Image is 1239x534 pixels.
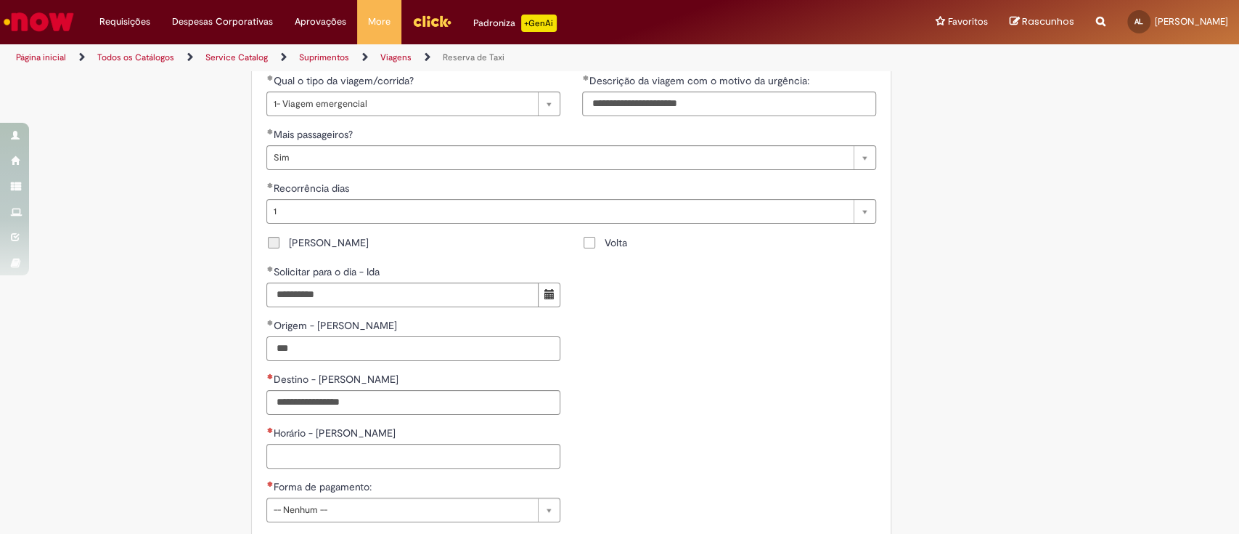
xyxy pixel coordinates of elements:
span: Obrigatório Preenchido [266,129,273,134]
span: Origem - [PERSON_NAME] [273,319,399,332]
span: Forma de pagamento: [273,480,374,493]
span: Obrigatório Preenchido [266,320,273,325]
input: Solicitar para o dia - Ida 01 September 2025 Monday [266,283,539,307]
a: Rascunhos [1010,15,1074,29]
button: Mostrar calendário para Solicitar para o dia - Ida [538,283,560,307]
span: More [368,15,390,29]
img: ServiceNow [1,7,76,36]
span: Destino - [PERSON_NAME] [273,373,401,386]
a: Reserva de Taxi [443,52,504,63]
span: Favoritos [948,15,988,29]
span: Qual o tipo da viagem/corrida? [273,74,416,87]
span: Obrigatório Preenchido [266,75,273,81]
a: Viagens [380,52,412,63]
span: Solicitar para o dia - Ida [273,265,382,278]
span: Mais passageiros? [273,128,355,141]
span: Necessários [266,481,273,487]
a: Service Catalog [205,52,268,63]
span: Volta [604,235,626,250]
span: Recorrência dias [273,182,351,195]
div: Padroniza [473,15,557,32]
span: 1 [273,200,846,223]
span: Obrigatório Preenchido [266,182,273,188]
span: [PERSON_NAME] [1155,15,1228,28]
a: Suprimentos [299,52,349,63]
span: Descrição da viagem com o motivo da urgência: [589,74,811,87]
span: 1- Viagem emergencial [273,92,531,116]
input: Origem - Ida [266,336,560,361]
span: Horário - [PERSON_NAME] [273,426,398,440]
span: Requisições [99,15,150,29]
span: Rascunhos [1022,15,1074,28]
span: Obrigatório Preenchido [582,75,589,81]
span: [PERSON_NAME] [288,235,368,250]
span: Necessários [266,427,273,433]
p: +GenAi [521,15,557,32]
span: AL [1134,17,1143,26]
input: Horário - Ida [266,444,560,469]
a: Todos os Catálogos [97,52,174,63]
span: -- Nenhum -- [273,498,531,522]
img: click_logo_yellow_360x200.png [412,10,451,32]
span: Despesas Corporativas [172,15,273,29]
a: Página inicial [16,52,66,63]
span: Necessários [266,373,273,379]
span: Aprovações [295,15,346,29]
span: Obrigatório Preenchido [266,266,273,272]
input: Destino - Ida [266,390,560,415]
input: Descrição da viagem com o motivo da urgência: [582,92,876,116]
span: Sim [273,146,846,169]
ul: Trilhas de página [11,44,815,71]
